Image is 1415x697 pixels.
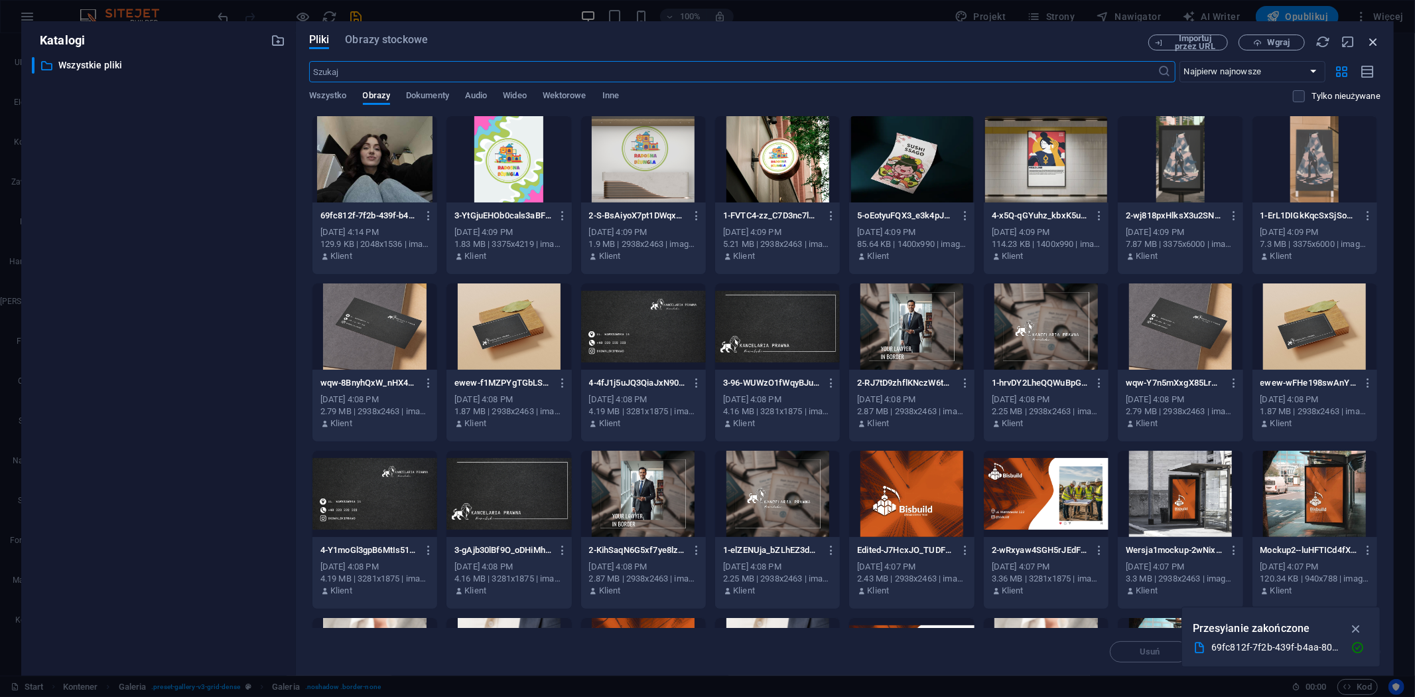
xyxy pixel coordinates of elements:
div: [DATE] 4:07 PM [857,561,966,573]
p: Klient [733,585,755,597]
p: Klient [599,585,621,597]
p: 4-4fJ1j5uJQ3QiaJxN907v7A.jpg [589,377,686,389]
div: [DATE] 4:09 PM [1126,226,1235,238]
p: ewew-wFHe198swAnY6AxLLWv0Hg.jpg [1260,377,1357,389]
div: [DATE] 4:08 PM [857,394,966,406]
p: 2-S-BsAiyoX7pt1DWqxKAawQ.jpg [589,210,686,222]
p: Klient [1136,585,1158,597]
p: 4-x5Q-qGYuhz_kbxK5u5WawQ.webp [992,210,1089,222]
i: Minimalizuj [1341,35,1355,49]
p: Klient [330,250,352,262]
div: [DATE] 4:07 PM [992,561,1101,573]
p: Klient [733,250,755,262]
div: 7.87 MB | 3375x6000 | image/jpeg [1126,238,1235,250]
p: 1-ErL1DIGkKqcSxSjSom6AIg.jpg [1260,210,1357,222]
span: Dokumenty [406,88,449,106]
div: 2.87 MB | 2938x2463 | image/jpeg [589,573,698,585]
div: 4.16 MB | 3281x1875 | image/jpeg [454,573,563,585]
div: [DATE] 4:08 PM [589,394,698,406]
div: [DATE] 4:08 PM [992,394,1101,406]
div: 85.64 KB | 1400x990 | image/webp [857,238,966,250]
p: 1-hrvDY2LheQQWuBpGhgshdg.jpg [992,377,1089,389]
p: 1-elZENUja_bZLhEZ3d7hsEg.jpg [723,544,820,556]
p: Klient [464,418,486,429]
div: [DATE] 4:08 PM [723,394,832,406]
p: Przesyłanie zakończone [1193,620,1310,637]
p: 5-oEotyuFQX3_e3k4pJ0JR1g.webp [857,210,954,222]
p: Wszystkie pliki [58,58,261,73]
p: Klient [464,585,486,597]
div: 7.3 MB | 3375x6000 | image/jpeg [1260,238,1369,250]
div: 2.87 MB | 2938x2463 | image/jpeg [857,406,966,418]
span: Inne [602,88,619,106]
div: 1.9 MB | 2938x2463 | image/jpeg [589,238,698,250]
div: [DATE] 4:08 PM [1260,394,1369,406]
p: Klient [1270,585,1292,597]
div: 2.25 MB | 2938x2463 | image/jpeg [723,573,832,585]
div: [DATE] 4:08 PM [454,394,563,406]
i: Stwórz nowy folder [271,33,285,48]
p: 69fc812f-7f2b-439f-b4aa-80546eeea127-dMjLUtYOXA1IP-vNFon17Q.jpg [320,210,417,222]
div: [DATE] 4:09 PM [992,226,1101,238]
p: 3-YtGjuEHOb0cals3aBFlmVQ.jpg [454,210,551,222]
p: Klient [330,418,352,429]
div: 120.34 KB | 940x788 | image/jpeg [1260,573,1369,585]
span: Wgraj [1268,39,1290,46]
div: 5.21 MB | 2938x2463 | image/jpeg [723,238,832,250]
p: 3-gAjb30lBf9O_oDHiMhARuQ.jpg [454,544,551,556]
p: 4-Y1moGl3gpB6MtIs51nckWA.jpg [320,544,417,556]
span: Wszystko [309,88,347,106]
span: Audio [465,88,487,106]
div: 2.25 MB | 2938x2463 | image/jpeg [992,406,1101,418]
p: Wersja1mockup-2wNixvHnPm-KfHMvC86YeQ.jpg [1126,544,1223,556]
div: [DATE] 4:08 PM [723,561,832,573]
div: 1.83 MB | 3375x4219 | image/jpeg [454,238,563,250]
div: [DATE] 4:14 PM [320,226,429,238]
input: Szukaj [309,61,1158,82]
div: [DATE] 4:09 PM [454,226,563,238]
div: [DATE] 4:08 PM [589,561,698,573]
span: Pliki [309,32,330,48]
p: Klient [1270,250,1292,262]
p: Klient [1002,585,1024,597]
div: [DATE] 4:09 PM [857,226,966,238]
div: [DATE] 4:08 PM [320,394,429,406]
p: Klient [599,250,621,262]
p: Klient [868,418,890,429]
p: Klient [868,250,890,262]
p: Katalogi [32,32,85,49]
span: Importuj przez URL [1168,35,1222,50]
div: 1.87 MB | 2938x2463 | image/jpeg [454,406,563,418]
p: Wyświetla tylko pliki, które nie są używane w serwisie. Pliki dodane podczas tej sesji mogą być n... [1312,90,1381,102]
span: Obrazy stockowe [345,32,428,48]
p: Klient [1136,250,1158,262]
div: 69fc812f-7f2b-439f-b4aa-80546eeea127.jpg [1211,640,1340,655]
div: [DATE] 4:07 PM [1126,561,1235,573]
div: [DATE] 4:08 PM [1126,394,1235,406]
p: Klient [330,585,352,597]
p: wqw-8BnyhQxW_nHX4MU8eKWWrg.jpg [320,377,417,389]
span: Obrazy [363,88,391,106]
p: Klient [1270,418,1292,429]
p: 2-RJ7tD9zhflKNczW6tVoxGw.jpg [857,377,954,389]
p: Mockup2--luHFTICd4fXTTPYpLvY9w.jpg [1260,544,1357,556]
div: [DATE] 4:08 PM [454,561,563,573]
p: Klient [599,418,621,429]
div: 114.23 KB | 1400x990 | image/webp [992,238,1101,250]
p: Klient [868,585,890,597]
span: Wideo [503,88,526,106]
div: 129.9 KB | 2048x1536 | image/jpeg [320,238,429,250]
p: 2-wj818pxHlksX3u2SNzSHCQ.jpg [1126,210,1223,222]
div: 3.3 MB | 2938x2463 | image/jpeg [1126,573,1235,585]
p: 2-wRxyaw4SGH5rJEdFHvRZyA.jpg [992,544,1089,556]
p: Klient [733,418,755,429]
i: Przeładuj [1315,35,1330,49]
div: 4.19 MB | 3281x1875 | image/jpeg [589,406,698,418]
p: 2-KihSaqN6G5xf7ye8lzdL_g.jpg [589,544,686,556]
p: wqw-Y7n5mXxgX85LrBFmdoHm4w.jpg [1126,377,1223,389]
div: 2.79 MB | 2938x2463 | image/jpeg [1126,406,1235,418]
p: 3-96-WUWzO1fWqyBJutwzO6g.jpg [723,377,820,389]
button: Wgraj [1239,35,1305,50]
p: Edited-J7HcxJO_TUDFHB8nezf4FQ.jpg [857,544,954,556]
div: 1.87 MB | 2938x2463 | image/jpeg [1260,406,1369,418]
